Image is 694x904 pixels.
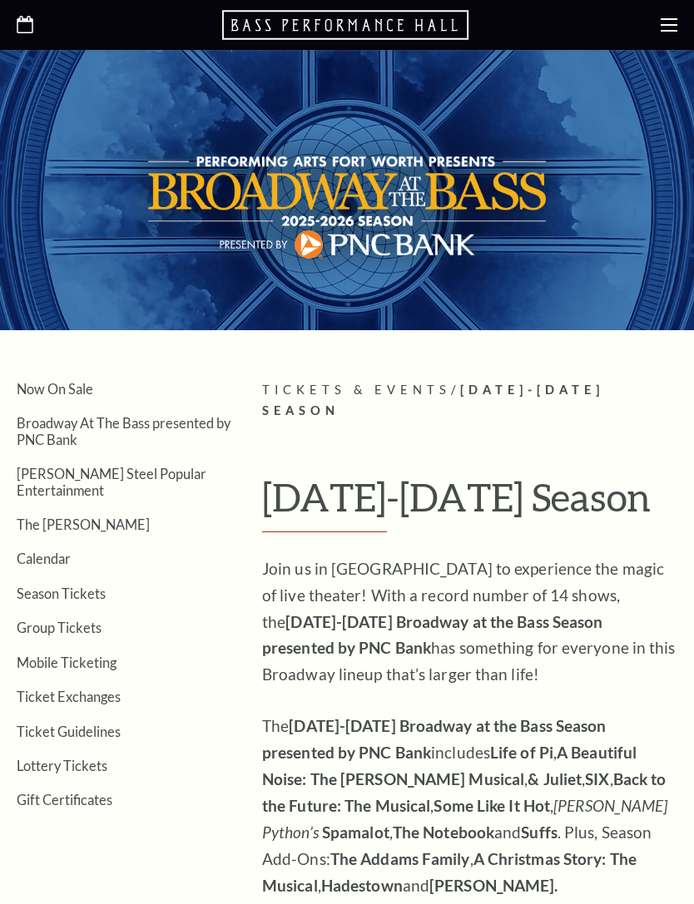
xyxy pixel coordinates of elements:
[330,849,470,868] strong: The Addams Family
[17,551,71,566] a: Calendar
[17,758,107,773] a: Lottery Tickets
[17,724,121,739] a: Ticket Guidelines
[262,612,602,658] strong: [DATE]-[DATE] Broadway at the Bass Season presented by PNC Bank
[528,769,582,788] strong: & Juliet
[585,769,609,788] strong: SIX
[17,655,116,670] a: Mobile Ticketing
[521,822,558,842] strong: Suffs
[17,466,206,497] a: [PERSON_NAME] Steel Popular Entertainment
[262,383,604,417] span: [DATE]-[DATE] Season
[17,415,231,447] a: Broadway At The Bass presented by PNC Bank
[434,796,550,815] strong: Some Like It Hot
[17,585,106,601] a: Season Tickets
[490,743,553,762] strong: Life of Pi
[429,876,558,895] strong: [PERSON_NAME].
[17,620,102,635] a: Group Tickets
[262,556,677,689] p: Join us in [GEOGRAPHIC_DATA] to experience the magic of live theater! With a record number of 14 ...
[17,381,93,397] a: Now On Sale
[17,792,112,808] a: Gift Certificates
[262,383,451,397] span: Tickets & Events
[393,822,494,842] strong: The Notebook
[17,516,150,532] a: The [PERSON_NAME]
[262,716,606,762] strong: [DATE]-[DATE] Broadway at the Bass Season presented by PNC Bank
[321,876,403,895] strong: Hadestown
[17,689,121,704] a: Ticket Exchanges
[262,380,677,422] p: /
[322,822,389,842] strong: Spamalot
[262,713,677,899] p: The includes , , , , , , , and . Plus, Season Add-Ons: , , and
[262,476,677,532] h1: [DATE]-[DATE] Season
